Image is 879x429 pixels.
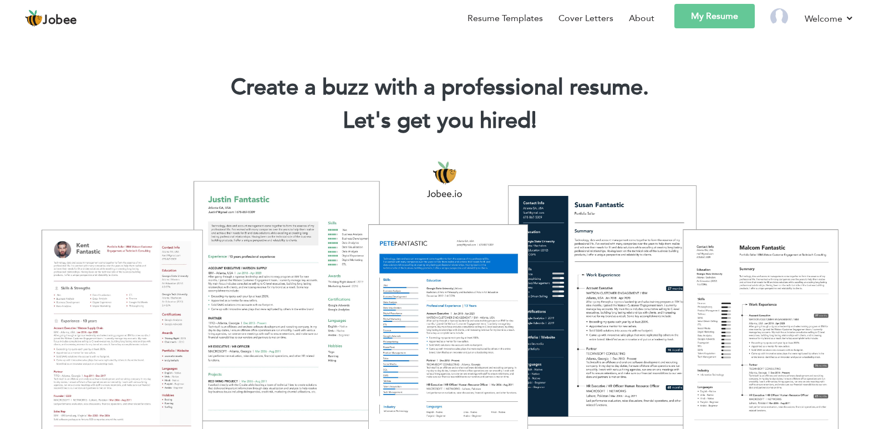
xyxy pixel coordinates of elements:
[674,4,755,28] a: My Resume
[17,107,862,135] h2: Let's
[531,105,536,136] span: |
[805,12,854,26] a: Welcome
[43,14,77,27] span: Jobee
[17,73,862,102] h1: Create a buzz with a professional resume.
[558,12,613,25] a: Cover Letters
[468,12,543,25] a: Resume Templates
[770,8,788,26] img: Profile Img
[25,9,77,27] a: Jobee
[629,12,654,25] a: About
[25,9,43,27] img: jobee.io
[397,105,537,136] span: get you hired!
